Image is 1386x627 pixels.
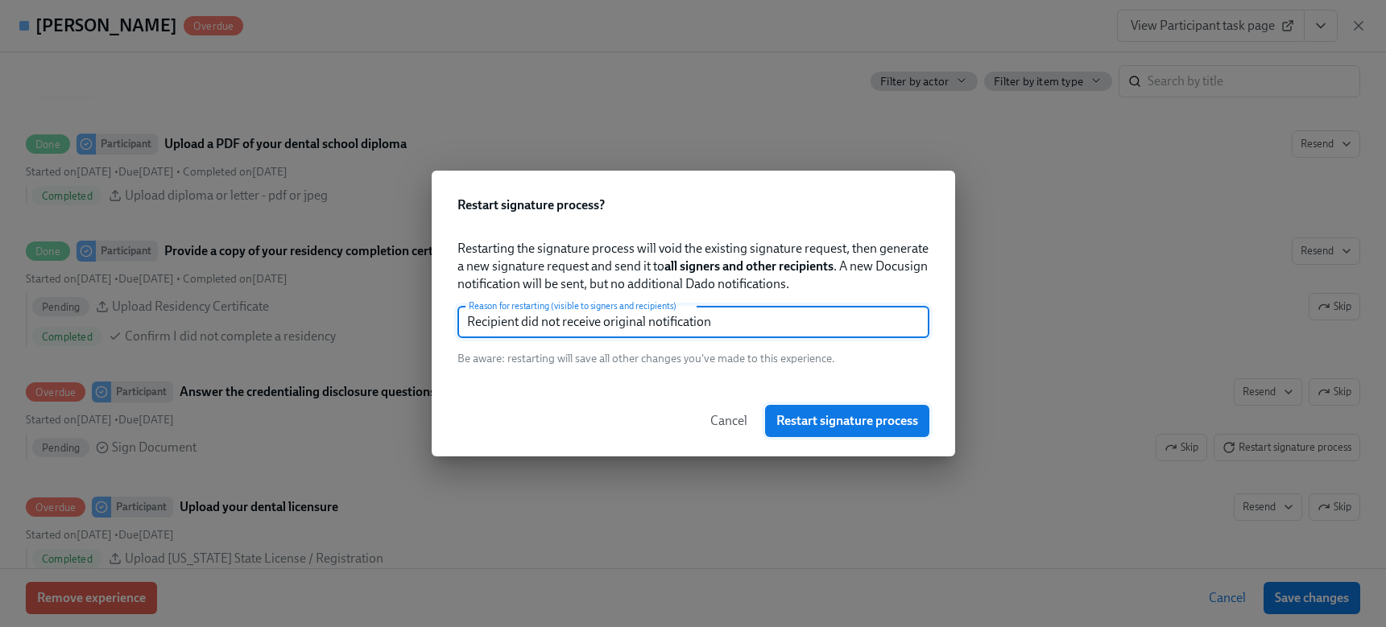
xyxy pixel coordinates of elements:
button: Restart signature process [765,405,929,437]
strong: all signers and other recipients [664,258,834,274]
span: Be aware : restarting will save all other changes you've made to this experience . [457,351,835,366]
span: Restarting the signature process will void the existing signature request, then generate a new si... [457,240,929,293]
span: Cancel [710,413,747,429]
button: Cancel [699,405,759,437]
h2: Restart signature process ? [457,196,929,214]
span: Restart signature process [776,413,918,429]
